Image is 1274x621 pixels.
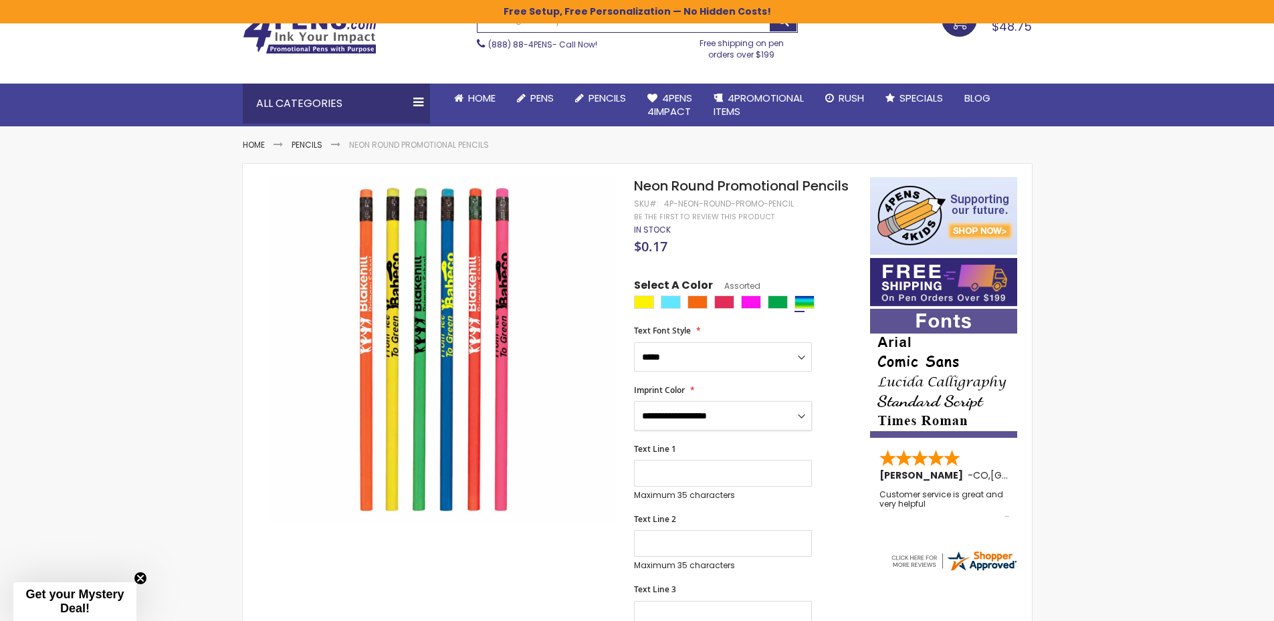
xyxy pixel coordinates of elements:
div: Neon Pink [741,295,761,309]
div: Neon Yellow [634,295,654,309]
span: Specials [899,91,943,105]
span: Select A Color [634,278,713,296]
span: Pencils [589,91,626,105]
span: Neon Round Promotional Pencils [634,176,849,195]
div: All Categories [243,84,430,124]
a: Rush [815,84,875,113]
span: Blog [964,91,990,105]
div: 4P-NEON-ROUND-PROMO-PENCIL [664,199,794,209]
button: Close teaser [134,572,147,585]
span: In stock [634,224,671,235]
a: 4pens.com certificate URL [889,564,1018,576]
span: - , [968,469,1089,482]
span: Assorted [713,280,760,291]
p: Maximum 35 characters [634,560,812,571]
span: Text Line 1 [634,443,676,455]
span: [PERSON_NAME] [879,469,968,482]
span: $48.75 [992,18,1032,35]
div: Neon Orange [687,295,708,309]
a: Be the first to review this product [634,212,774,222]
span: Text Line 2 [634,513,676,525]
strong: SKU [634,198,659,209]
a: 4Pens4impact [637,84,703,127]
div: Get your Mystery Deal!Close teaser [13,582,136,621]
li: Neon Round Promotional Pencils [349,140,489,150]
span: Pens [530,91,554,105]
span: - Call Now! [488,39,597,50]
span: Text Font Style [634,325,691,336]
img: Free shipping on orders over $199 [870,258,1017,306]
span: Home [468,91,496,105]
div: Free shipping on pen orders over $199 [685,33,798,59]
span: [GEOGRAPHIC_DATA] [990,469,1089,482]
div: Neon Blue [661,295,681,309]
a: (888) 88-4PENS [488,39,552,50]
span: Get your Mystery Deal! [25,588,124,615]
div: Availability [634,225,671,235]
span: 4PROMOTIONAL ITEMS [714,91,804,118]
span: Text Line 3 [634,584,676,595]
span: $0.17 [634,237,667,255]
a: Home [443,84,506,113]
img: 4pens.com widget logo [889,549,1018,573]
div: Assorted [794,295,815,309]
p: Maximum 35 characters [634,490,812,501]
a: Blog [954,84,1001,113]
div: Neon Red [714,295,734,309]
span: CO [973,469,988,482]
div: Neon Green [768,295,788,309]
a: Home [243,139,265,150]
a: Specials [875,84,954,113]
span: Rush [839,91,864,105]
a: Pens [506,84,564,113]
a: Pencils [292,139,322,150]
img: 4Pens Custom Pens and Promotional Products [243,11,377,54]
img: font-personalization-examples [870,309,1017,438]
a: 4PROMOTIONALITEMS [703,84,815,127]
img: main-neon-round-promotional-pencils_2_1_1_1.jpg [270,176,617,523]
img: 4pens 4 kids [870,177,1017,255]
a: Pencils [564,84,637,113]
span: 4Pens 4impact [647,91,692,118]
span: Imprint Color [634,384,685,396]
div: Customer service is great and very helpful [879,490,1009,519]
